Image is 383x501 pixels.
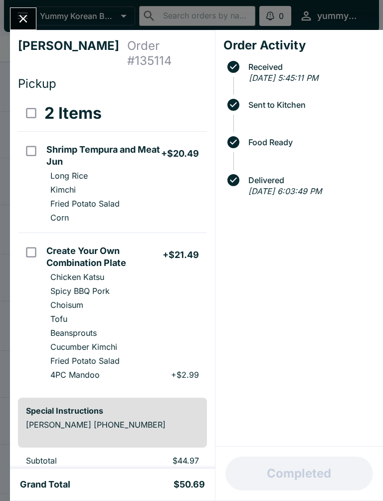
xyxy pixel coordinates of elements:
[243,62,375,71] span: Received
[18,76,56,91] span: Pickup
[26,456,117,466] p: Subtotal
[20,479,70,491] h5: Grand Total
[50,342,117,352] p: Cucumber Kimchi
[18,95,207,390] table: orders table
[50,314,67,324] p: Tofu
[50,185,76,195] p: Kimchi
[50,328,97,338] p: Beansprouts
[248,186,322,196] em: [DATE] 6:03:49 PM
[18,38,127,68] h4: [PERSON_NAME]
[50,300,83,310] p: Choisum
[50,272,104,282] p: Chicken Katsu
[26,406,199,416] h6: Special Instructions
[223,38,375,53] h4: Order Activity
[127,38,207,68] h4: Order # 135114
[243,100,375,109] span: Sent to Kitchen
[161,148,199,160] h5: + $20.49
[249,73,318,83] em: [DATE] 5:45:11 PM
[50,370,100,380] p: 4PC Mandoo
[163,249,199,261] h5: + $21.49
[26,420,199,430] p: [PERSON_NAME] [PHONE_NUMBER]
[50,213,69,223] p: Corn
[46,245,162,269] h5: Create Your Own Combination Plate
[44,103,102,123] h3: 2 Items
[133,456,199,466] p: $44.97
[171,370,199,380] p: + $2.99
[243,176,375,185] span: Delivered
[10,8,36,29] button: Close
[46,144,161,168] h5: Shrimp Tempura and Meat Jun
[174,479,205,491] h5: $50.69
[50,356,120,366] p: Fried Potato Salad
[50,171,88,181] p: Long Rice
[243,138,375,147] span: Food Ready
[50,199,120,209] p: Fried Potato Salad
[50,286,110,296] p: Spicy BBQ Pork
